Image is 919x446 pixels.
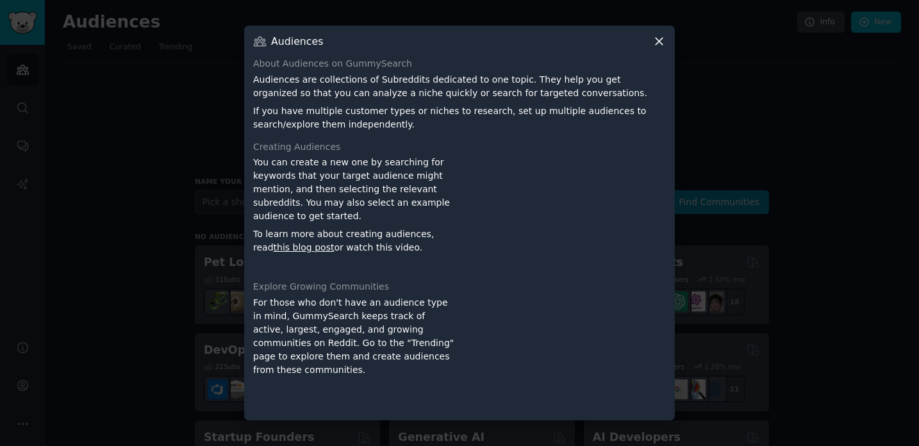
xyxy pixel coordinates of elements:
[253,140,666,154] div: Creating Audiences
[464,296,666,411] iframe: YouTube video player
[274,242,335,252] a: this blog post
[253,104,666,131] p: If you have multiple customer types or niches to research, set up multiple audiences to search/ex...
[253,227,455,254] p: To learn more about creating audiences, read or watch this video.
[253,296,455,411] div: For those who don't have an audience type in mind, GummySearch keeps track of active, largest, en...
[253,73,666,100] p: Audiences are collections of Subreddits dedicated to one topic. They help you get organized so th...
[253,156,455,223] p: You can create a new one by searching for keywords that your target audience might mention, and t...
[464,156,666,271] iframe: YouTube video player
[253,57,666,70] div: About Audiences on GummySearch
[253,280,666,293] div: Explore Growing Communities
[271,35,323,48] h3: Audiences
